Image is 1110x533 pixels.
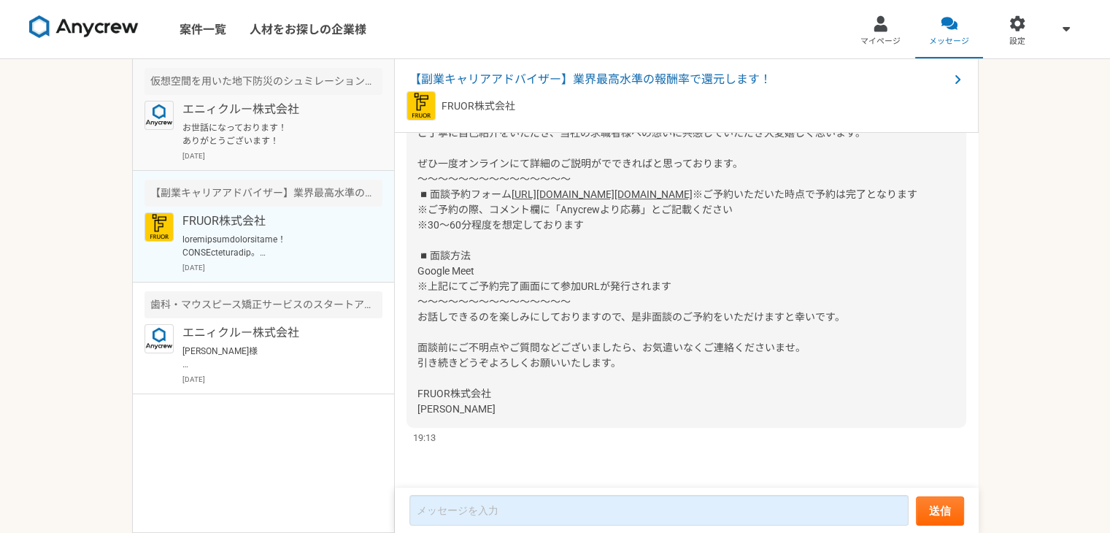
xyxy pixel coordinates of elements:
[860,36,901,47] span: マイページ
[417,81,866,200] span: ご興味も持っていただきありがとうございます！ FRUOR株式会社の[PERSON_NAME]です。 ご丁寧に自己紹介をいただき、当社の求職者様への想いに共感していただき大変嬉しく思います。 ぜひ...
[182,345,363,371] p: [PERSON_NAME]様 承知致しました！ ご確認よろしくお願い致します。
[916,496,964,526] button: 送信
[409,71,949,88] span: 【副業キャリアアドバイザー】業界最高水準の報酬率で還元します！
[182,121,363,147] p: お世話になっております！ ありがとうございます！
[144,101,174,130] img: logo_text_blue_01.png
[182,150,382,161] p: [DATE]
[182,374,382,385] p: [DATE]
[144,68,382,95] div: 仮想空間を用いた地下防災のシュミレーションシステム開発 Unityエンジニア
[182,324,363,342] p: エニィクルー株式会社
[413,431,436,445] span: 19:13
[182,101,363,118] p: エニィクルー株式会社
[144,180,382,207] div: 【副業キャリアアドバイザー】業界最高水準の報酬率で還元します！
[182,233,363,259] p: loremipsumdolorsitame！ CONSEcteturadip。 elitseddoeius、temporincididuntutlaboreetdol。 magnaaliquae...
[929,36,969,47] span: メッセージ
[144,291,382,318] div: 歯科・マウスピース矯正サービスのスタートアップ WEBエンジニア
[29,15,139,39] img: 8DqYSo04kwAAAAASUVORK5CYII=
[144,324,174,353] img: logo_text_blue_01.png
[182,212,363,230] p: FRUOR株式会社
[512,188,693,200] a: [URL][DOMAIN_NAME][DOMAIN_NAME]
[442,99,515,114] p: FRUOR株式会社
[417,188,917,415] span: ※ご予約いただいた時点で予約は完了となります ※ご予約の際、コメント欄に「Anycrewより応募」とご記載ください ※30〜60分程度を想定しております ◾️面談方法 Google Meet ※...
[1009,36,1025,47] span: 設定
[144,212,174,242] img: FRUOR%E3%83%AD%E3%82%B3%E3%82%99.png
[182,262,382,273] p: [DATE]
[406,91,436,120] img: FRUOR%E3%83%AD%E3%82%B3%E3%82%99.png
